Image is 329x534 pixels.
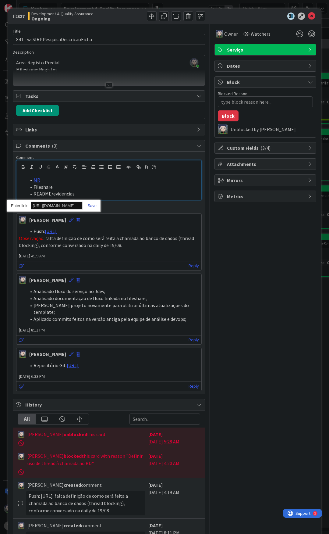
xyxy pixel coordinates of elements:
span: [PERSON_NAME] this card [27,431,105,438]
span: [PERSON_NAME] comment [27,522,102,529]
b: [DATE] [148,482,163,488]
a: [URL] [45,228,57,234]
img: LS [218,124,228,134]
span: ( 3/4 ) [260,145,271,151]
label: Blocked Reason [218,91,247,96]
b: created [64,522,81,529]
a: [URL] [67,362,79,368]
li: Aplicado commits feitos na versão antiga pela equipe de análise e devops; [26,316,199,323]
img: LS [18,522,24,529]
label: Title [13,28,21,34]
input: type card name here... [13,34,205,45]
b: [DATE] [148,522,163,529]
li: Analisado fluxo do serviço no Jdev; [26,288,199,295]
span: Dates [227,62,305,70]
span: Support [13,1,28,8]
b: 327 [17,13,25,19]
img: LS [19,216,26,224]
button: Block [218,110,239,121]
img: 6lt3uT3iixLqDNk5qtoYI6LggGIpyp3L.jpeg [190,58,198,67]
img: LS [18,482,24,489]
span: Comments [25,142,194,149]
a: MR [34,177,40,183]
div: [DATE] 5:28 AM [148,431,200,446]
div: [DATE] 4:19 AM [148,481,200,515]
b: unblocked [64,431,87,437]
li: [PERSON_NAME] projeto novamente para utilizar últimas atualizações do template; [26,302,199,316]
li: Repositório Git: [26,362,199,369]
span: Description [13,49,34,55]
li: Push: [26,228,199,235]
div: [PERSON_NAME] [29,216,66,224]
img: LS [19,276,26,284]
div: 2 [32,2,33,7]
b: blocked [64,453,82,459]
div: Push: [URL]: falta definição de como será feita a chamada ao banco de dados (thread blocking), co... [26,491,145,515]
span: Serviço [227,46,305,53]
b: Ongoing [31,16,94,21]
div: Unblocked by [PERSON_NAME] [231,127,313,132]
b: [DATE] [148,431,163,437]
li: Analisado documentação de fluxo linkada no fileshare; [26,295,199,302]
span: [PERSON_NAME] comment [27,481,102,489]
p: Milestone: Registos [16,66,202,73]
span: Links [25,126,194,133]
img: LS [19,350,26,358]
div: [DATE] 4:20 AM [148,452,200,475]
li: README/evidencias [26,190,199,197]
input: https://quilljs.com [31,202,83,210]
span: [DATE] 8:11 PM [16,327,201,333]
span: Mirrors [227,177,305,184]
span: History [25,401,194,408]
span: Attachments [227,160,305,168]
img: LS [216,30,223,38]
span: Watchers [251,30,271,38]
p: Area: Registo Predial [16,59,202,66]
span: Development & Quality Assurance [31,11,94,16]
span: [DATE] 6:33 PM [16,373,201,380]
span: ( 3 ) [52,143,58,149]
li: Fileshare [26,184,199,191]
span: Tasks [25,92,194,100]
a: Reply [189,262,199,270]
p: : falta definição de como será feita a chamada ao banco de dados (thread blocking), conforme conv... [19,235,199,249]
span: Owner [224,30,238,38]
img: LS [18,453,24,460]
b: created [64,482,81,488]
span: Observação [19,235,44,241]
span: [DATE] 4:19 AM [16,253,201,259]
span: Block [227,78,305,86]
span: Custom Fields [227,144,305,152]
b: [DATE] [148,453,163,459]
span: Metrics [227,193,305,200]
a: Reply [189,382,199,390]
span: [PERSON_NAME] this card with reason "Definir uso de thread à chamada ao BD" [27,452,145,467]
div: [PERSON_NAME] [29,350,66,358]
div: [PERSON_NAME] [29,276,66,284]
span: ID [13,13,25,20]
img: LS [18,431,24,438]
span: Comment [16,155,34,160]
a: Reply [189,336,199,344]
input: Search... [129,414,200,425]
button: Add Checklist [16,105,59,116]
div: All [18,414,36,424]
